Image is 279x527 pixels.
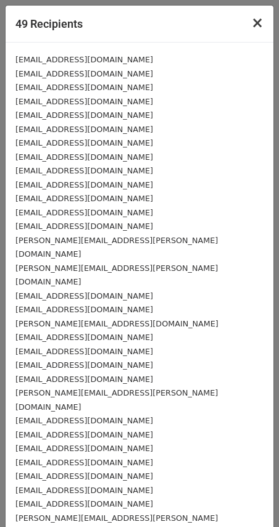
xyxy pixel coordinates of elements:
[15,347,153,356] small: [EMAIL_ADDRESS][DOMAIN_NAME]
[15,69,153,78] small: [EMAIL_ADDRESS][DOMAIN_NAME]
[15,375,153,384] small: [EMAIL_ADDRESS][DOMAIN_NAME]
[217,468,279,527] div: 聊天小组件
[15,180,153,189] small: [EMAIL_ADDRESS][DOMAIN_NAME]
[15,416,153,425] small: [EMAIL_ADDRESS][DOMAIN_NAME]
[15,208,153,217] small: [EMAIL_ADDRESS][DOMAIN_NAME]
[15,222,153,231] small: [EMAIL_ADDRESS][DOMAIN_NAME]
[15,138,153,147] small: [EMAIL_ADDRESS][DOMAIN_NAME]
[15,15,83,32] h5: 49 Recipients
[15,291,153,301] small: [EMAIL_ADDRESS][DOMAIN_NAME]
[15,152,153,162] small: [EMAIL_ADDRESS][DOMAIN_NAME]
[15,444,153,453] small: [EMAIL_ADDRESS][DOMAIN_NAME]
[15,110,153,120] small: [EMAIL_ADDRESS][DOMAIN_NAME]
[15,319,219,328] small: [PERSON_NAME][EMAIL_ADDRESS][DOMAIN_NAME]
[15,236,218,259] small: [PERSON_NAME][EMAIL_ADDRESS][PERSON_NAME][DOMAIN_NAME]
[15,388,218,412] small: [PERSON_NAME][EMAIL_ADDRESS][PERSON_NAME][DOMAIN_NAME]
[15,55,153,64] small: [EMAIL_ADDRESS][DOMAIN_NAME]
[15,305,153,314] small: [EMAIL_ADDRESS][DOMAIN_NAME]
[241,6,273,40] button: Close
[15,83,153,92] small: [EMAIL_ADDRESS][DOMAIN_NAME]
[251,14,264,31] span: ×
[217,468,279,527] iframe: Chat Widget
[15,333,153,342] small: [EMAIL_ADDRESS][DOMAIN_NAME]
[15,125,153,134] small: [EMAIL_ADDRESS][DOMAIN_NAME]
[15,263,218,287] small: [PERSON_NAME][EMAIL_ADDRESS][PERSON_NAME][DOMAIN_NAME]
[15,430,153,439] small: [EMAIL_ADDRESS][DOMAIN_NAME]
[15,471,153,481] small: [EMAIL_ADDRESS][DOMAIN_NAME]
[15,458,153,467] small: [EMAIL_ADDRESS][DOMAIN_NAME]
[15,499,153,508] small: [EMAIL_ADDRESS][DOMAIN_NAME]
[15,97,153,106] small: [EMAIL_ADDRESS][DOMAIN_NAME]
[15,486,153,495] small: [EMAIL_ADDRESS][DOMAIN_NAME]
[15,166,153,175] small: [EMAIL_ADDRESS][DOMAIN_NAME]
[15,360,153,370] small: [EMAIL_ADDRESS][DOMAIN_NAME]
[15,194,153,203] small: [EMAIL_ADDRESS][DOMAIN_NAME]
